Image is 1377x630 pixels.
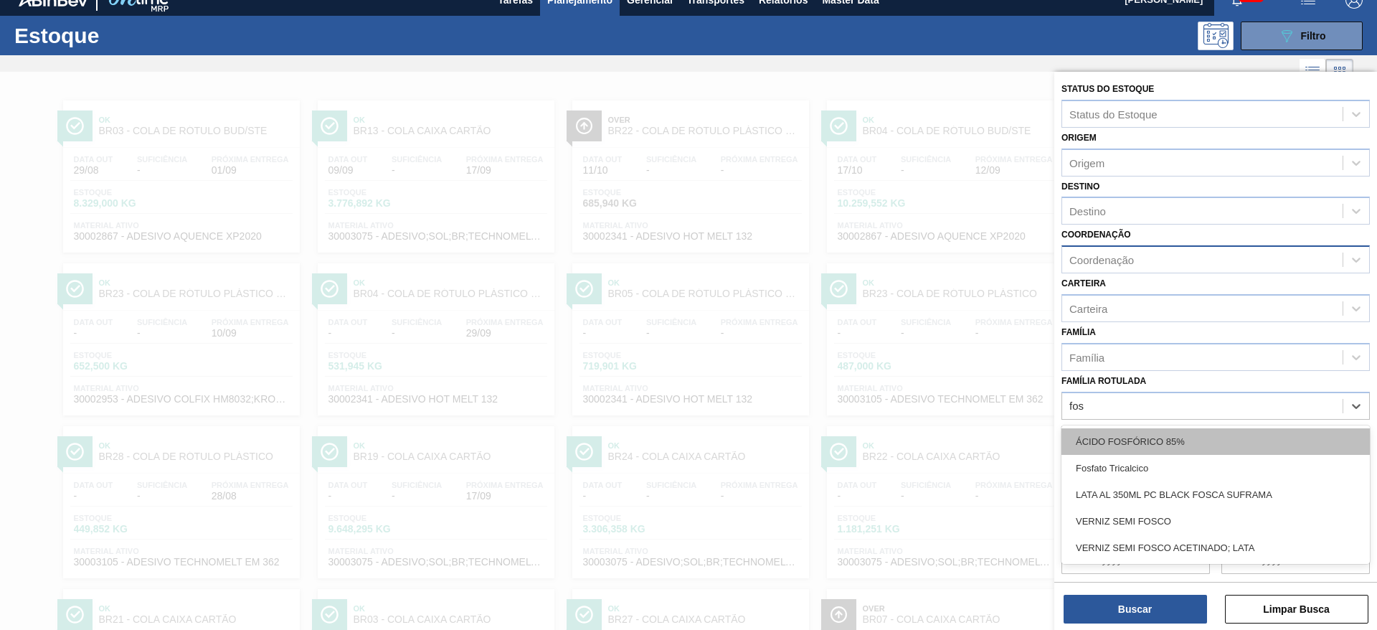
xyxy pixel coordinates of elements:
[1061,84,1154,94] label: Status do Estoque
[1061,278,1106,288] label: Carteira
[1061,182,1099,192] label: Destino
[1061,455,1370,481] div: Fosfato Tricalcico
[1069,351,1104,363] div: Família
[1326,59,1353,86] div: Visão em Cards
[1061,428,1370,455] div: ÁCIDO FOSFÓRICO 85%
[1069,254,1134,266] div: Coordenação
[1061,376,1146,386] label: Família Rotulada
[1069,205,1106,217] div: Destino
[14,27,229,44] h1: Estoque
[1300,59,1326,86] div: Visão em Lista
[1069,108,1158,120] div: Status do Estoque
[1301,30,1326,42] span: Filtro
[1061,535,1370,561] div: VERNIZ SEMI FOSCO ACETINADO; LATA
[1198,22,1234,50] div: Pogramando: nenhum usuário selecionado
[1069,156,1104,169] div: Origem
[1061,425,1133,435] label: Material ativo
[1061,481,1370,508] div: LATA AL 350ML PC BLACK FOSCA SUFRAMA
[1069,302,1107,314] div: Carteira
[1061,230,1131,240] label: Coordenação
[1061,508,1370,535] div: VERNIZ SEMI FOSCO
[1061,327,1096,337] label: Família
[1241,22,1363,50] button: Filtro
[1061,133,1097,143] label: Origem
